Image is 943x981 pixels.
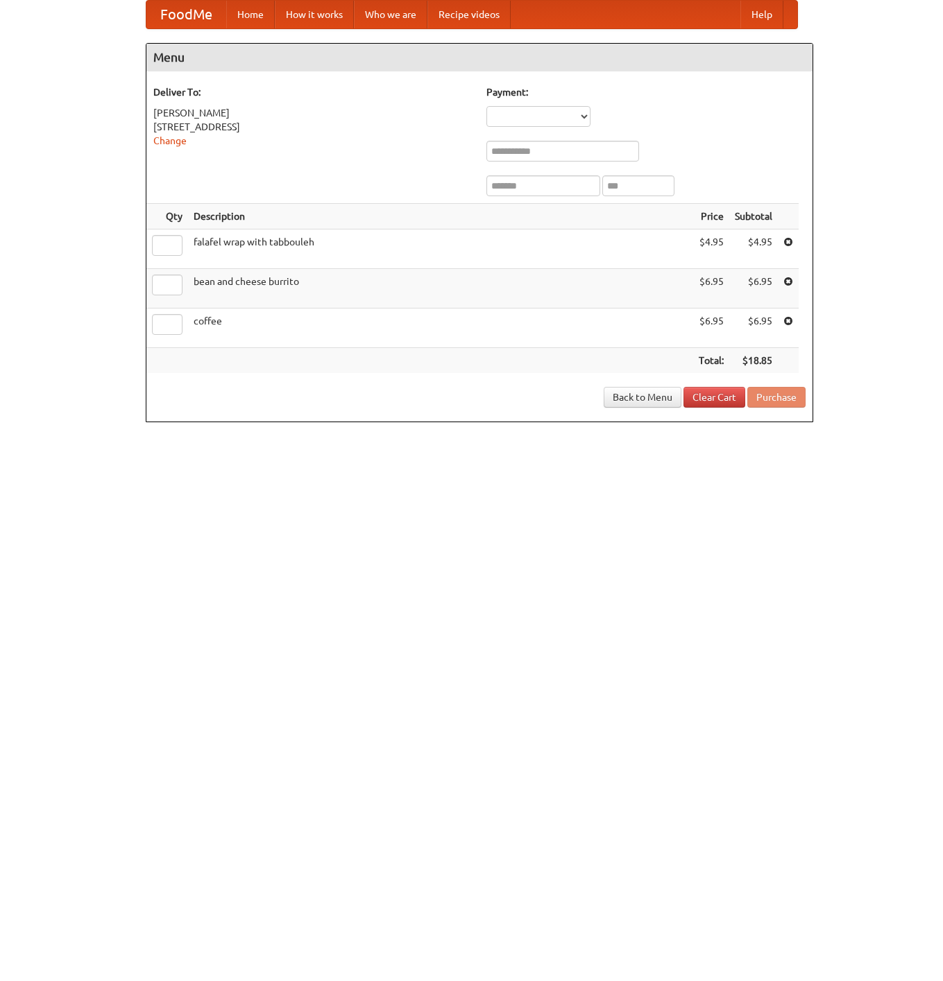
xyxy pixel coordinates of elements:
[188,229,693,269] td: falafel wrap with tabbouleh
[693,269,729,309] td: $6.95
[683,387,745,408] a: Clear Cart
[146,204,188,229] th: Qty
[153,135,187,146] a: Change
[153,85,473,99] h5: Deliver To:
[188,204,693,229] th: Description
[146,44,813,71] h4: Menu
[226,1,275,28] a: Home
[740,1,783,28] a: Help
[188,309,693,348] td: coffee
[747,387,806,408] button: Purchase
[729,269,778,309] td: $6.95
[153,106,473,120] div: [PERSON_NAME]
[693,348,729,374] th: Total:
[604,387,681,408] a: Back to Menu
[146,1,226,28] a: FoodMe
[729,204,778,229] th: Subtotal
[729,229,778,269] td: $4.95
[188,269,693,309] td: bean and cheese burrito
[729,309,778,348] td: $6.95
[275,1,354,28] a: How it works
[729,348,778,374] th: $18.85
[427,1,511,28] a: Recipe videos
[693,229,729,269] td: $4.95
[153,120,473,134] div: [STREET_ADDRESS]
[354,1,427,28] a: Who we are
[693,204,729,229] th: Price
[693,309,729,348] td: $6.95
[486,85,806,99] h5: Payment:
